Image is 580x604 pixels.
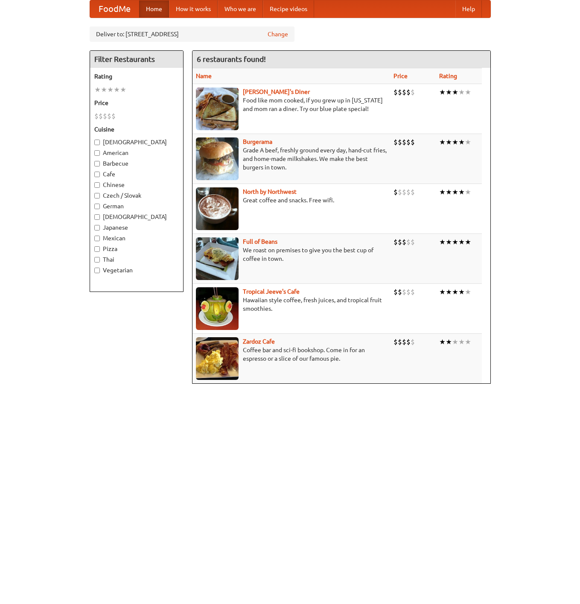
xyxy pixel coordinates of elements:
[197,55,266,63] ng-pluralize: 6 restaurants found!
[439,237,446,247] li: ★
[94,193,100,198] input: Czech / Slovak
[94,191,179,200] label: Czech / Slovak
[196,137,239,180] img: burgerama.jpg
[94,266,179,274] label: Vegetarian
[393,187,398,197] li: $
[398,137,402,147] li: $
[94,182,100,188] input: Chinese
[465,337,471,347] li: ★
[402,137,406,147] li: $
[107,111,111,121] li: $
[268,30,288,38] a: Change
[94,99,179,107] h5: Price
[452,137,458,147] li: ★
[402,88,406,97] li: $
[393,73,408,79] a: Price
[94,150,100,156] input: American
[458,187,465,197] li: ★
[243,288,300,295] a: Tropical Jeeve's Cafe
[406,337,411,347] li: $
[196,246,387,263] p: We roast on premises to give you the best cup of coffee in town.
[94,125,179,134] h5: Cuisine
[458,337,465,347] li: ★
[446,337,452,347] li: ★
[446,187,452,197] li: ★
[94,138,179,146] label: [DEMOGRAPHIC_DATA]
[94,170,179,178] label: Cafe
[90,0,139,18] a: FoodMe
[458,287,465,297] li: ★
[196,146,387,172] p: Grade A beef, freshly ground every day, hand-cut fries, and home-made milkshakes. We make the bes...
[94,213,179,221] label: [DEMOGRAPHIC_DATA]
[94,257,100,263] input: Thai
[465,88,471,97] li: ★
[452,187,458,197] li: ★
[465,137,471,147] li: ★
[94,214,100,220] input: [DEMOGRAPHIC_DATA]
[452,237,458,247] li: ★
[402,337,406,347] li: $
[411,88,415,97] li: $
[169,0,218,18] a: How it works
[439,337,446,347] li: ★
[94,161,100,166] input: Barbecue
[196,88,239,130] img: sallys.jpg
[94,172,100,177] input: Cafe
[94,236,100,241] input: Mexican
[94,223,179,232] label: Japanese
[120,85,126,94] li: ★
[196,96,387,113] p: Food like mom cooked, if you grew up in [US_STATE] and mom ran a diner. Try our blue plate special!
[458,237,465,247] li: ★
[446,287,452,297] li: ★
[94,85,101,94] li: ★
[402,187,406,197] li: $
[406,88,411,97] li: $
[243,188,297,195] a: North by Northwest
[465,187,471,197] li: ★
[411,187,415,197] li: $
[402,287,406,297] li: $
[411,337,415,347] li: $
[94,111,99,121] li: $
[94,202,179,210] label: German
[243,138,272,145] a: Burgerama
[101,85,107,94] li: ★
[94,245,179,253] label: Pizza
[393,88,398,97] li: $
[94,234,179,242] label: Mexican
[139,0,169,18] a: Home
[398,88,402,97] li: $
[94,140,100,145] input: [DEMOGRAPHIC_DATA]
[406,137,411,147] li: $
[218,0,263,18] a: Who we are
[452,287,458,297] li: ★
[111,111,116,121] li: $
[465,287,471,297] li: ★
[393,137,398,147] li: $
[452,88,458,97] li: ★
[455,0,482,18] a: Help
[406,237,411,247] li: $
[114,85,120,94] li: ★
[398,337,402,347] li: $
[446,137,452,147] li: ★
[439,88,446,97] li: ★
[439,73,457,79] a: Rating
[94,72,179,81] h5: Rating
[196,237,239,280] img: beans.jpg
[411,237,415,247] li: $
[94,181,179,189] label: Chinese
[196,346,387,363] p: Coffee bar and sci-fi bookshop. Come in for an espresso or a slice of our famous pie.
[243,338,275,345] a: Zardoz Cafe
[398,237,402,247] li: $
[94,204,100,209] input: German
[398,187,402,197] li: $
[196,187,239,230] img: north.jpg
[243,88,310,95] a: [PERSON_NAME]'s Diner
[94,149,179,157] label: American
